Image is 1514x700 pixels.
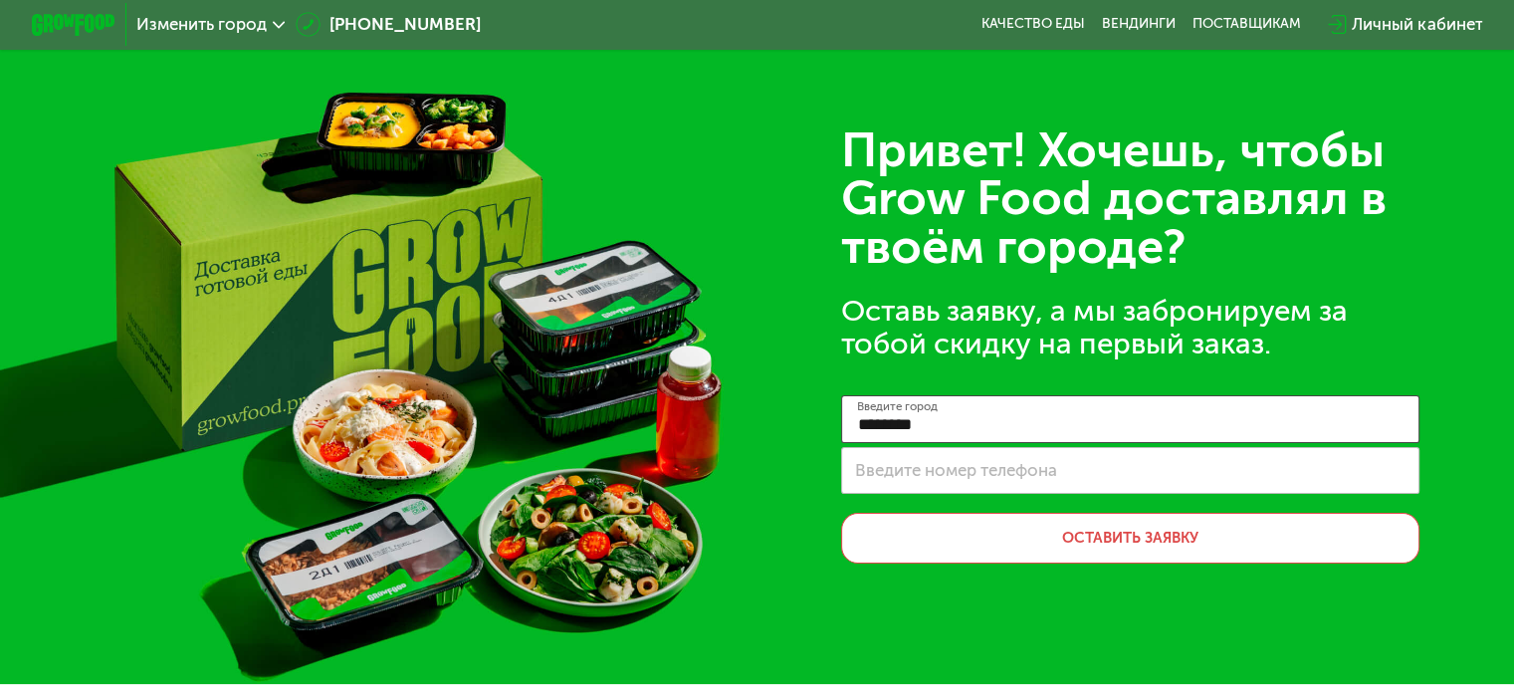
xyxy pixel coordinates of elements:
[855,465,1057,477] label: Введите номер телефона
[136,16,267,33] span: Изменить город
[1192,16,1301,33] div: поставщикам
[1352,12,1482,37] div: Личный кабинет
[296,12,481,37] a: [PHONE_NUMBER]
[981,16,1085,33] a: Качество еды
[1102,16,1176,33] a: Вендинги
[841,295,1419,361] div: Оставь заявку, а мы забронируем за тобой скидку на первый заказ.
[841,513,1419,564] button: Оставить заявку
[841,126,1419,272] div: Привет! Хочешь, чтобы Grow Food доставлял в твоём городе?
[857,401,938,413] label: Введите город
